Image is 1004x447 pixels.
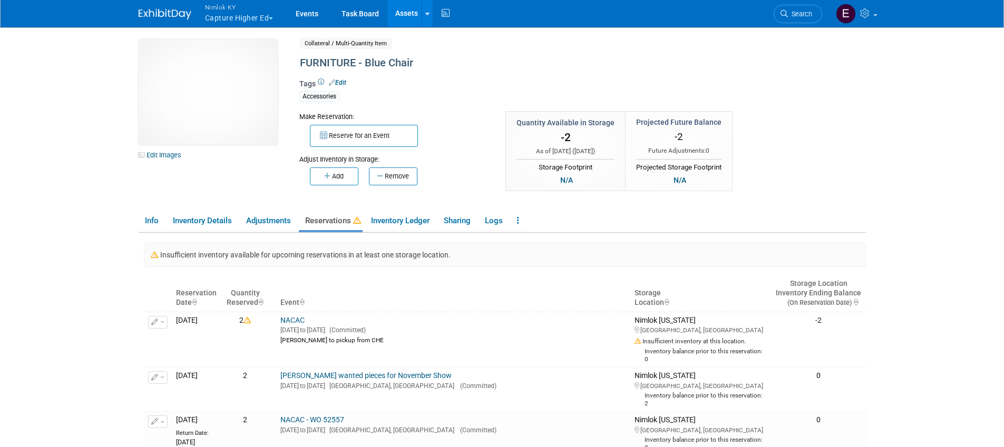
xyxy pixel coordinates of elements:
[365,212,435,230] a: Inventory Ledger
[280,381,626,390] div: [DATE] [DATE]
[772,275,865,312] th: Storage LocationInventory Ending Balance (On Reservation Date) : activate to sort column ascending
[325,426,454,434] span: [GEOGRAPHIC_DATA], [GEOGRAPHIC_DATA]
[778,299,852,306] span: (On Reservation Date)
[167,212,238,230] a: Inventory Details
[299,212,363,230] a: Reservations
[635,346,768,363] div: Inventory balance prior to this reservation: 0
[479,212,509,230] a: Logs
[788,10,812,18] span: Search
[635,316,768,363] div: Nimlok [US_STATE]
[172,367,223,411] td: [DATE]
[276,275,630,312] th: Event : activate to sort column ascending
[635,371,768,408] div: Nimlok [US_STATE]
[456,382,496,390] span: (Committed)
[299,38,392,49] span: Collateral / Multi-Quantity Item
[325,326,366,334] span: (Committed)
[635,338,642,344] i: Insufficient quantity available at storage location
[561,131,571,144] span: -2
[437,212,476,230] a: Sharing
[139,39,278,145] img: View Images
[636,146,722,155] div: Future Adjustments:
[675,131,683,143] span: -2
[776,415,861,425] div: 0
[310,167,358,185] button: Add
[310,125,418,147] button: Reserve for an Event
[574,147,593,155] span: [DATE]
[243,316,251,324] i: Insufficient quantity available at storage location
[635,425,768,434] div: [GEOGRAPHIC_DATA], [GEOGRAPHIC_DATA]
[280,325,626,334] div: [DATE] [DATE]
[222,312,268,367] td: 2
[296,54,779,73] div: FURNITURE - Blue Chair
[176,425,219,437] div: Return Date:
[299,426,307,434] span: to
[280,316,305,324] a: NACAC
[706,147,709,154] span: 0
[836,4,856,24] img: Elizabeth Griffin
[280,425,626,434] div: [DATE] [DATE]
[636,159,722,173] div: Projected Storage Footprint
[205,2,274,13] span: Nimlok KY
[222,275,268,312] th: Quantity&nbsp;&nbsp;&nbsp;Reserved : activate to sort column ascending
[299,78,779,109] div: Tags
[636,117,722,127] div: Projected Future Balance
[635,381,768,390] div: [GEOGRAPHIC_DATA], [GEOGRAPHIC_DATA]
[516,159,615,173] div: Storage Footprint
[280,335,626,344] div: [PERSON_NAME] to pickup from CHE
[516,117,615,128] div: Quantity Available in Storage
[299,111,490,122] div: Make Reservation:
[172,275,223,312] th: ReservationDate : activate to sort column ascending
[139,9,191,19] img: ExhibitDay
[299,326,307,334] span: to
[776,371,861,381] div: 0
[635,390,768,408] div: Inventory balance prior to this reservation: 2
[299,91,339,102] div: Accessories
[557,174,576,186] div: N/A
[635,334,768,345] div: Insufficient inventory at this location.
[172,312,223,367] td: [DATE]
[222,367,268,411] td: 2
[776,316,861,325] div: -2
[635,325,768,334] div: [GEOGRAPHIC_DATA], [GEOGRAPHIC_DATA]
[139,212,164,230] a: Info
[774,5,822,23] a: Search
[280,415,344,424] a: NACAC - WO 52557
[630,275,772,312] th: Storage Location : activate to sort column ascending
[325,382,454,390] span: [GEOGRAPHIC_DATA], [GEOGRAPHIC_DATA]
[369,167,417,185] button: Remove
[670,174,689,186] div: N/A
[240,212,297,230] a: Adjustments
[176,437,219,446] div: [DATE]
[329,79,346,86] a: Edit
[144,243,866,267] div: Insufficient inventory available for upcoming reservations in at least one storage location.
[299,147,490,164] div: Adjust Inventory in Storage:
[139,148,186,162] a: Edit Images
[280,371,452,380] a: [PERSON_NAME] wanted pieces for November Show
[456,426,496,434] span: (Committed)
[299,382,307,390] span: to
[516,147,615,156] div: As of [DATE] ( )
